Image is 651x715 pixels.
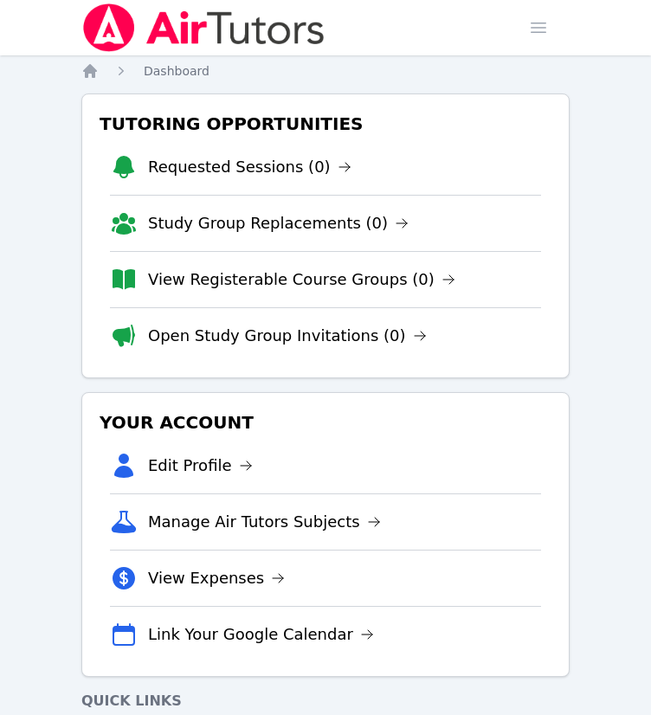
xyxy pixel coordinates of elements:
a: Requested Sessions (0) [148,155,351,179]
h3: Tutoring Opportunities [96,108,555,139]
a: Study Group Replacements (0) [148,211,409,235]
span: Dashboard [144,64,209,78]
a: Manage Air Tutors Subjects [148,510,381,534]
a: View Expenses [148,566,285,590]
a: Link Your Google Calendar [148,622,374,647]
nav: Breadcrumb [81,62,570,80]
h4: Quick Links [81,691,570,712]
a: Dashboard [144,62,209,80]
img: Air Tutors [81,3,326,52]
h3: Your Account [96,407,555,438]
a: Open Study Group Invitations (0) [148,324,427,348]
a: Edit Profile [148,454,253,478]
a: View Registerable Course Groups (0) [148,267,455,292]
